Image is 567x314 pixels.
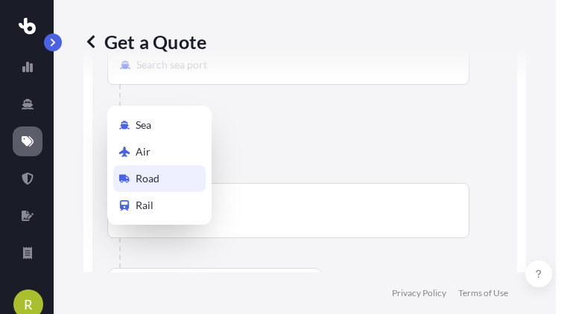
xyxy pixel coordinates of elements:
[136,198,153,213] span: Rail
[83,30,206,54] p: Get a Quote
[136,171,159,186] span: Road
[136,118,151,132] span: Sea
[107,106,212,225] div: Select transport
[136,144,151,159] span: Air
